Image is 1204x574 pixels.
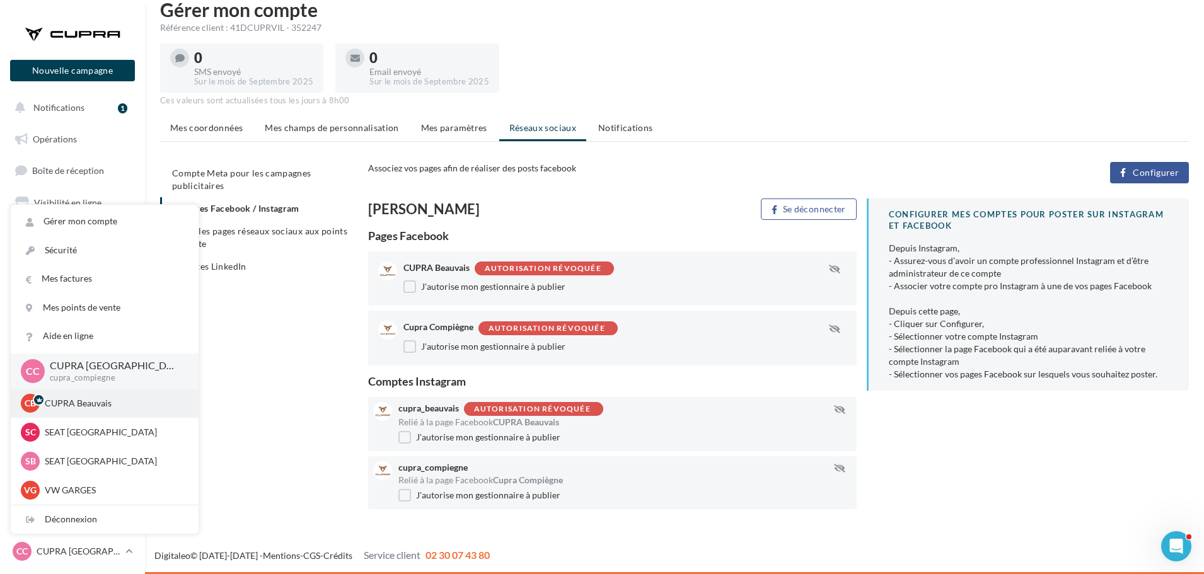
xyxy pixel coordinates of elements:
a: Boîte de réception [8,157,137,184]
span: Cupra Compiègne [493,474,563,485]
p: cupra_compiegne [50,372,178,384]
div: 0 [369,51,489,65]
p: VW GARGES [45,484,183,497]
div: Sur le mois de Septembre 2025 [194,76,313,88]
a: Opérations [8,126,137,152]
a: CGS [303,550,320,561]
span: Boîte de réception [32,165,104,176]
a: Campagnes [8,221,137,248]
a: Mes points de vente [11,294,199,322]
label: J'autorise mon gestionnaire à publier [398,489,560,502]
a: Visibilité en ligne [8,190,137,216]
div: Relié à la page Facebook [398,474,852,486]
span: Visibilité en ligne [34,197,101,208]
div: SMS envoyé [194,67,313,76]
div: Comptes Instagram [368,376,857,387]
div: Pages Facebook [368,230,857,241]
span: Notifications [598,122,653,133]
p: SEAT [GEOGRAPHIC_DATA] [45,426,183,439]
a: Sécurité [11,236,199,265]
div: Sur le mois de Septembre 2025 [369,76,489,88]
label: J'autorise mon gestionnaire à publier [398,431,560,444]
span: Relier les pages réseaux sociaux aux points de vente [172,226,347,249]
div: 1 [118,103,127,113]
div: Relié à la page Facebook [398,416,852,428]
a: Mentions [263,550,300,561]
a: Mes factures [11,265,199,293]
span: 02 30 07 43 80 [425,549,490,561]
button: Nouvelle campagne [10,60,135,81]
button: Se déconnecter [761,198,856,220]
span: CC [16,545,28,558]
a: Aide en ligne [11,322,199,350]
span: VG [24,484,37,497]
button: Notifications 1 [8,95,132,121]
span: Notifications [33,102,84,113]
div: Autorisation révoquée [474,405,591,413]
span: Cupra Compiègne [403,321,473,332]
div: Ces valeurs sont actualisées tous les jours à 8h00 [160,95,1189,106]
a: CC CUPRA [GEOGRAPHIC_DATA] [10,539,135,563]
span: cupra_compiegne [398,462,468,473]
p: SEAT [GEOGRAPHIC_DATA] [45,455,183,468]
p: CUPRA Beauvais [45,397,183,410]
span: SC [25,426,36,439]
a: Calendrier [8,315,137,342]
div: CONFIGURER MES COMPTES POUR POSTER sur instagram et facebook [889,209,1169,232]
a: Campagnes DataOnDemand [8,388,137,425]
span: Associez vos pages afin de réaliser des posts facebook [368,163,576,173]
div: 0 [194,51,313,65]
label: J'autorise mon gestionnaire à publier [403,280,565,293]
span: CC [26,364,40,378]
label: J'autorise mon gestionnaire à publier [403,340,565,353]
span: Mes champs de personnalisation [265,122,399,133]
div: Déconnexion [11,505,199,534]
button: Configurer [1110,162,1189,183]
a: Contacts [8,252,137,278]
a: Gérer mon compte [11,207,199,236]
iframe: Intercom live chat [1161,531,1191,561]
div: Depuis Instagram, - Assurez-vous d’avoir un compte professionnel Instagram et d’être administrate... [889,242,1169,381]
div: [PERSON_NAME] [368,202,608,216]
div: Email envoyé [369,67,489,76]
span: Configurer [1133,168,1179,178]
span: CB [25,397,36,410]
span: CUPRA Beauvais [493,416,559,427]
a: Médiathèque [8,284,137,310]
span: CUPRA Beauvais [403,262,470,273]
div: Autorisation révoquée [489,324,605,333]
span: SB [25,455,36,468]
div: Autorisation révoquée [485,265,601,273]
span: cupra_beauvais [398,403,459,413]
span: Mes coordonnées [170,122,243,133]
span: Compte Meta pour les campagnes publicitaires [172,168,311,191]
span: Service client [364,549,420,561]
p: CUPRA [GEOGRAPHIC_DATA] [50,359,178,373]
span: Comptes LinkedIn [172,261,246,272]
a: Digitaleo [154,550,190,561]
span: © [DATE]-[DATE] - - - [154,550,490,561]
span: Opérations [33,134,77,144]
a: Crédits [323,550,352,561]
div: Référence client : 41DCUPRVIL - 352247 [160,21,1189,34]
span: Mes paramètres [421,122,487,133]
p: CUPRA [GEOGRAPHIC_DATA] [37,545,120,558]
a: PLV et print personnalisable [8,346,137,383]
